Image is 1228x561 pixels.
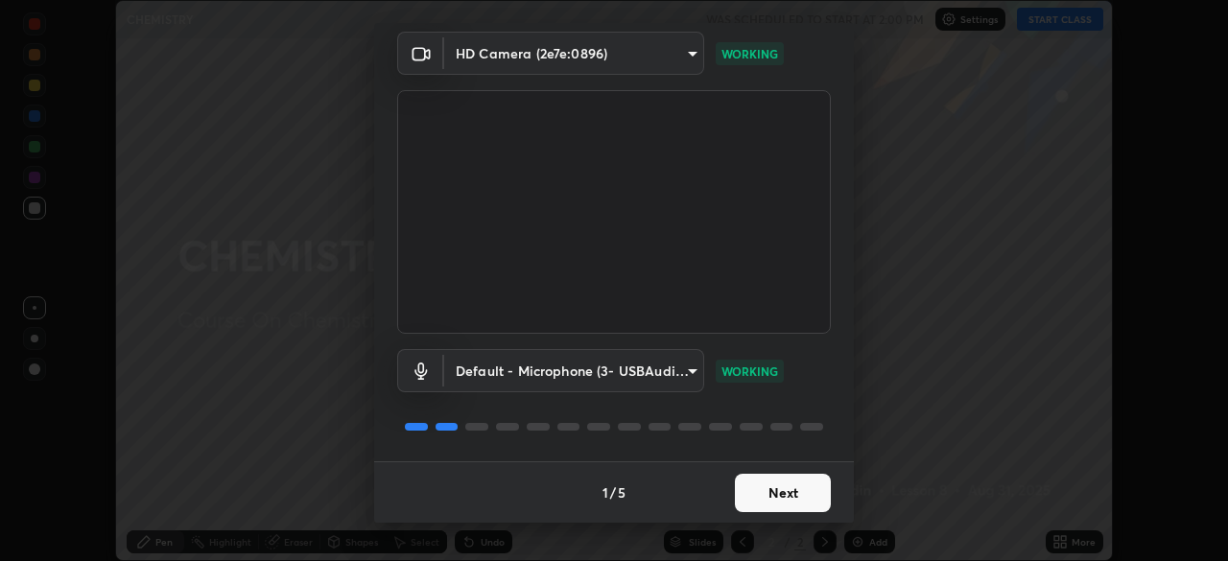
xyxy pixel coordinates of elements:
h4: 1 [602,482,608,503]
h4: 5 [618,482,626,503]
p: WORKING [721,362,778,380]
p: WORKING [721,45,778,62]
div: HD Camera (2e7e:0896) [444,349,704,392]
div: HD Camera (2e7e:0896) [444,32,704,75]
button: Next [735,474,831,512]
h4: / [610,482,616,503]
